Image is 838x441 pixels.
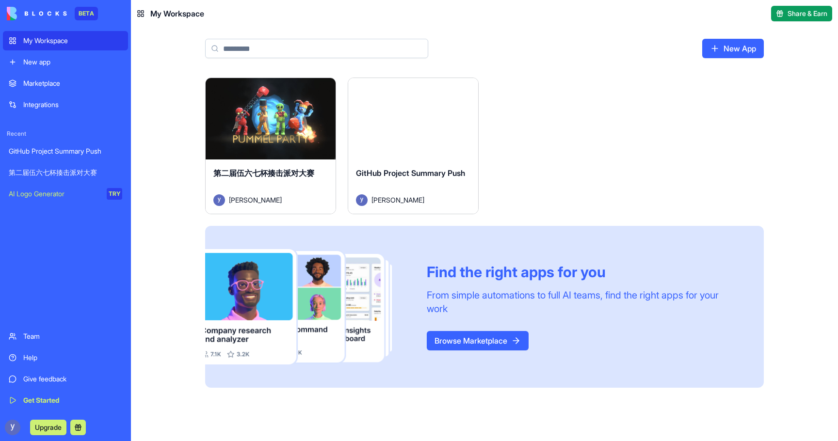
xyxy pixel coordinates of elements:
[371,195,424,205] span: [PERSON_NAME]
[23,79,122,88] div: Marketplace
[9,146,122,156] div: GitHub Project Summary Push
[3,95,128,114] a: Integrations
[702,39,764,58] a: New App
[205,249,411,365] img: Frame_181_egmpey.png
[150,8,204,19] span: My Workspace
[771,6,832,21] button: Share & Earn
[3,348,128,367] a: Help
[427,288,741,315] div: From simple automations to full AI teams, find the right apps for your work
[427,331,529,350] a: Browse Marketplace
[427,263,741,281] div: Find the right apps for you
[107,188,122,200] div: TRY
[3,391,128,410] a: Get Started
[3,369,128,389] a: Give feedback
[7,7,98,20] a: BETA
[3,184,128,204] a: AI Logo GeneratorTRY
[23,57,122,67] div: New app
[5,420,20,435] img: ACg8ocK06Ad9GwiG7LOjJriDRj3qWLsBIRjBg8GtDwqKOd0AYR1uRg=s96-c
[23,353,122,362] div: Help
[3,163,128,182] a: 第二届伍六七杯揍击派对大赛
[30,422,66,432] a: Upgrade
[3,74,128,93] a: Marketplace
[205,78,336,214] a: 第二届伍六七杯揍击派对大赛Avatar[PERSON_NAME]
[23,36,122,46] div: My Workspace
[3,130,128,138] span: Recent
[23,331,122,341] div: Team
[788,9,827,18] span: Share & Earn
[213,194,225,206] img: Avatar
[23,100,122,110] div: Integrations
[3,327,128,346] a: Team
[23,395,122,405] div: Get Started
[356,194,368,206] img: Avatar
[3,31,128,50] a: My Workspace
[9,168,122,177] div: 第二届伍六七杯揍击派对大赛
[229,195,282,205] span: [PERSON_NAME]
[3,52,128,72] a: New app
[7,7,67,20] img: logo
[348,78,479,214] a: GitHub Project Summary PushAvatar[PERSON_NAME]
[23,374,122,384] div: Give feedback
[3,142,128,161] a: GitHub Project Summary Push
[75,7,98,20] div: BETA
[30,420,66,435] button: Upgrade
[9,189,100,199] div: AI Logo Generator
[356,168,465,178] span: GitHub Project Summary Push
[213,168,314,178] span: 第二届伍六七杯揍击派对大赛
